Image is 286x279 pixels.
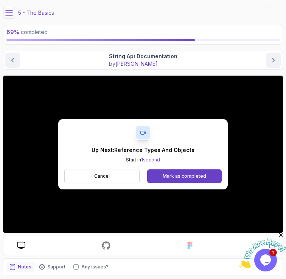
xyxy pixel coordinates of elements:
span: completed [6,29,48,35]
button: Cancel [64,169,140,183]
p: Any issues? [81,264,109,270]
span: [PERSON_NAME] [115,60,158,67]
button: previous content [5,53,20,68]
iframe: chat widget [239,232,286,268]
p: by [109,60,177,68]
button: Feedback button [70,262,112,272]
p: 5 - The Basics [18,9,54,17]
p: Start in [92,157,194,163]
a: course slides [11,242,31,250]
span: 69 % [6,29,19,35]
p: Notes [18,264,31,270]
button: Support button [36,262,68,272]
p: Support [47,264,65,270]
button: notes button [6,262,34,272]
button: next content [266,53,281,68]
p: Cancel [94,173,110,179]
p: Up Next: Reference Types And Objects [92,146,194,154]
button: Mark as completed [147,169,222,183]
iframe: 12 - String API Documentation [3,76,283,233]
span: 1 second [141,157,160,163]
p: String Api Documentation [109,53,177,60]
div: Mark as completed [163,173,206,179]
